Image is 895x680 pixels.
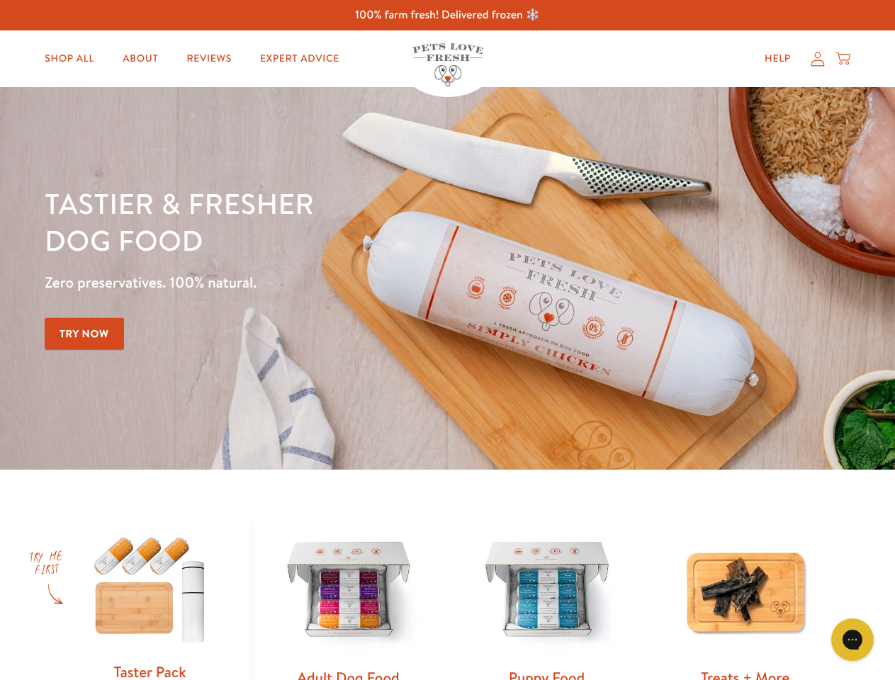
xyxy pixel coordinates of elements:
[45,318,124,350] a: Try Now
[111,45,169,73] a: About
[33,45,106,73] a: Shop All
[175,45,242,73] a: Reviews
[824,613,881,666] iframe: Gorgias live chat messenger
[412,43,483,86] img: Pets Love Fresh
[45,270,582,295] p: Zero preservatives. 100% natural.
[753,45,802,73] a: Help
[249,45,351,73] a: Expert Advice
[45,185,582,259] h1: Tastier & fresher dog food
